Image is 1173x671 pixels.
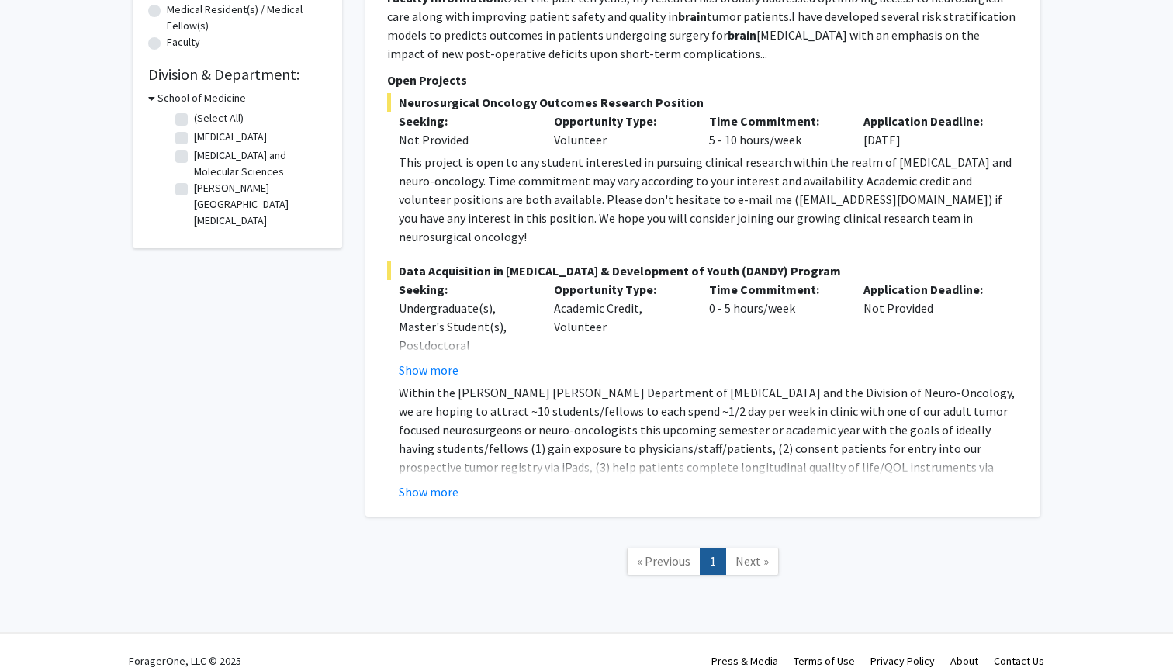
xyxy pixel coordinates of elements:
p: Seeking: [399,280,531,299]
a: Previous Page [627,548,701,575]
label: [MEDICAL_DATA] [194,129,267,145]
a: About [950,654,978,668]
label: [PERSON_NAME][GEOGRAPHIC_DATA][MEDICAL_DATA] [194,180,323,229]
label: Faculty [167,34,200,50]
span: Data Acquisition in [MEDICAL_DATA] & Development of Youth (DANDY) Program [387,261,1019,280]
h3: School of Medicine [157,90,246,106]
button: Show more [399,361,458,379]
label: (Select All) [194,110,244,126]
a: Press & Media [711,654,778,668]
p: Application Deadline: [863,112,995,130]
div: Not Provided [399,130,531,149]
p: Time Commitment: [709,112,841,130]
p: Application Deadline: [863,280,995,299]
span: Neurosurgical Oncology Outcomes Research Position [387,93,1019,112]
a: 1 [700,548,726,575]
p: Within the [PERSON_NAME] [PERSON_NAME] Department of [MEDICAL_DATA] and the Division of Neuro-Onc... [399,383,1019,514]
div: Academic Credit, Volunteer [542,280,697,379]
span: Next » [735,553,769,569]
h2: Division & Department: [148,65,327,84]
label: [MEDICAL_DATA] and Molecular Sciences [194,147,323,180]
nav: Page navigation [365,532,1040,595]
p: Opportunity Type: [554,280,686,299]
div: This project is open to any student interested in pursuing clinical research within the realm of ... [399,153,1019,246]
div: Volunteer [542,112,697,149]
a: Privacy Policy [870,654,935,668]
p: Seeking: [399,112,531,130]
b: brain [678,9,707,24]
a: Terms of Use [794,654,855,668]
label: Medical Resident(s) / Medical Fellow(s) [167,2,327,34]
a: Contact Us [994,654,1044,668]
b: brain [728,27,756,43]
div: 0 - 5 hours/week [697,280,853,379]
div: 5 - 10 hours/week [697,112,853,149]
button: Show more [399,482,458,501]
a: Next Page [725,548,779,575]
div: Undergraduate(s), Master's Student(s), Postdoctoral Researcher(s) / Research Staff, Medical Resid... [399,299,531,429]
div: [DATE] [852,112,1007,149]
p: Open Projects [387,71,1019,89]
span: « Previous [637,553,690,569]
div: Not Provided [852,280,1007,379]
iframe: Chat [12,601,66,659]
p: Opportunity Type: [554,112,686,130]
p: Time Commitment: [709,280,841,299]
